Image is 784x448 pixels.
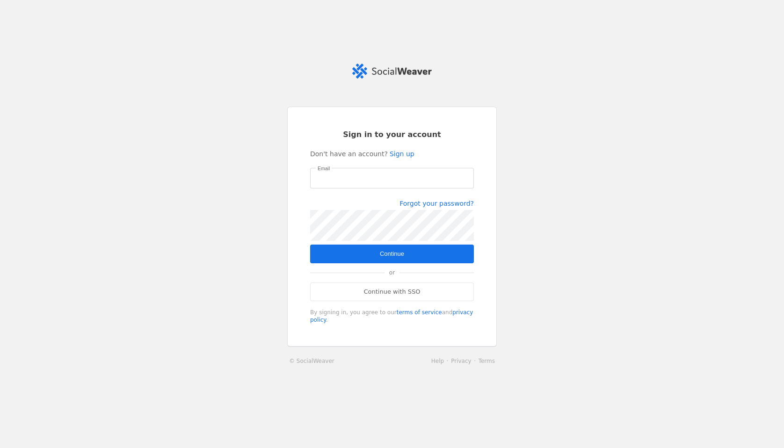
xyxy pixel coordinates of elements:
[310,245,474,263] button: Continue
[444,356,451,366] li: ·
[310,282,474,301] a: Continue with SSO
[397,309,442,316] a: terms of service
[390,149,414,159] a: Sign up
[380,249,404,259] span: Continue
[343,130,441,140] span: Sign in to your account
[431,358,444,364] a: Help
[451,358,471,364] a: Privacy
[385,263,399,282] span: or
[310,149,388,159] span: Don't have an account?
[479,358,495,364] a: Terms
[318,165,330,173] mat-label: Email
[310,309,473,323] a: privacy policy
[289,356,334,366] a: © SocialWeaver
[472,356,479,366] li: ·
[318,173,466,184] input: Email
[310,309,474,324] div: By signing in, you agree to our and .
[399,200,474,207] a: Forgot your password?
